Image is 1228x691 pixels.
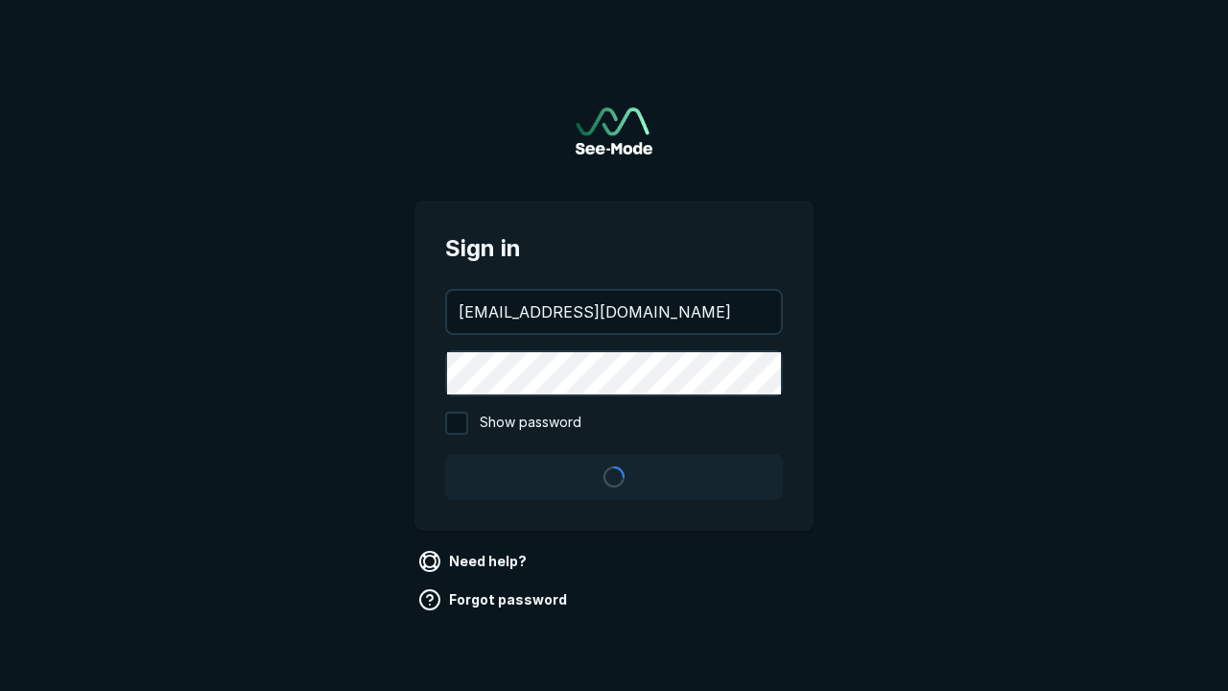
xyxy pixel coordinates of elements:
a: Go to sign in [576,107,652,155]
a: Forgot password [414,584,575,615]
input: your@email.com [447,291,781,333]
a: Need help? [414,546,534,577]
span: Sign in [445,231,783,266]
img: See-Mode Logo [576,107,652,155]
span: Show password [480,412,581,435]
